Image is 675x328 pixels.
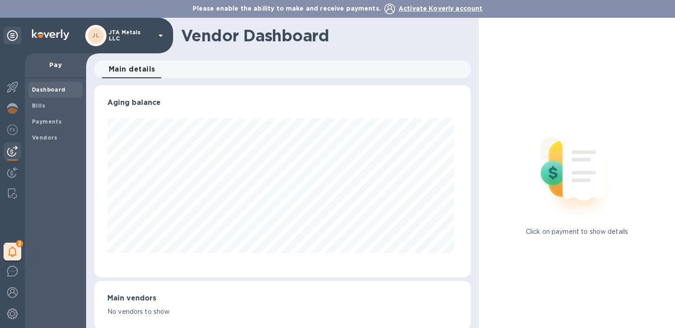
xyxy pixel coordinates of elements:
h1: Vendor Dashboard [181,26,465,45]
b: Payments [32,118,62,125]
b: Dashboard [32,86,66,93]
h3: Aging balance [107,99,458,107]
span: Main details [109,63,155,76]
h3: Main vendors [107,294,458,303]
img: Foreign exchange [7,124,18,135]
b: JL [92,32,99,39]
b: Vendors [32,134,58,141]
span: Activate Koverly account [399,5,483,12]
div: Unpin categories [4,27,21,44]
p: Pay [32,60,79,69]
p: Click on payment to show details [526,227,628,236]
p: JTA Metals LLC [109,29,153,42]
span: 2 [16,240,23,247]
p: No vendors to show [107,307,458,316]
img: Logo [32,29,69,40]
b: Bills [32,102,45,109]
b: Please enable the ability to make and receive payments. [193,5,483,12]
